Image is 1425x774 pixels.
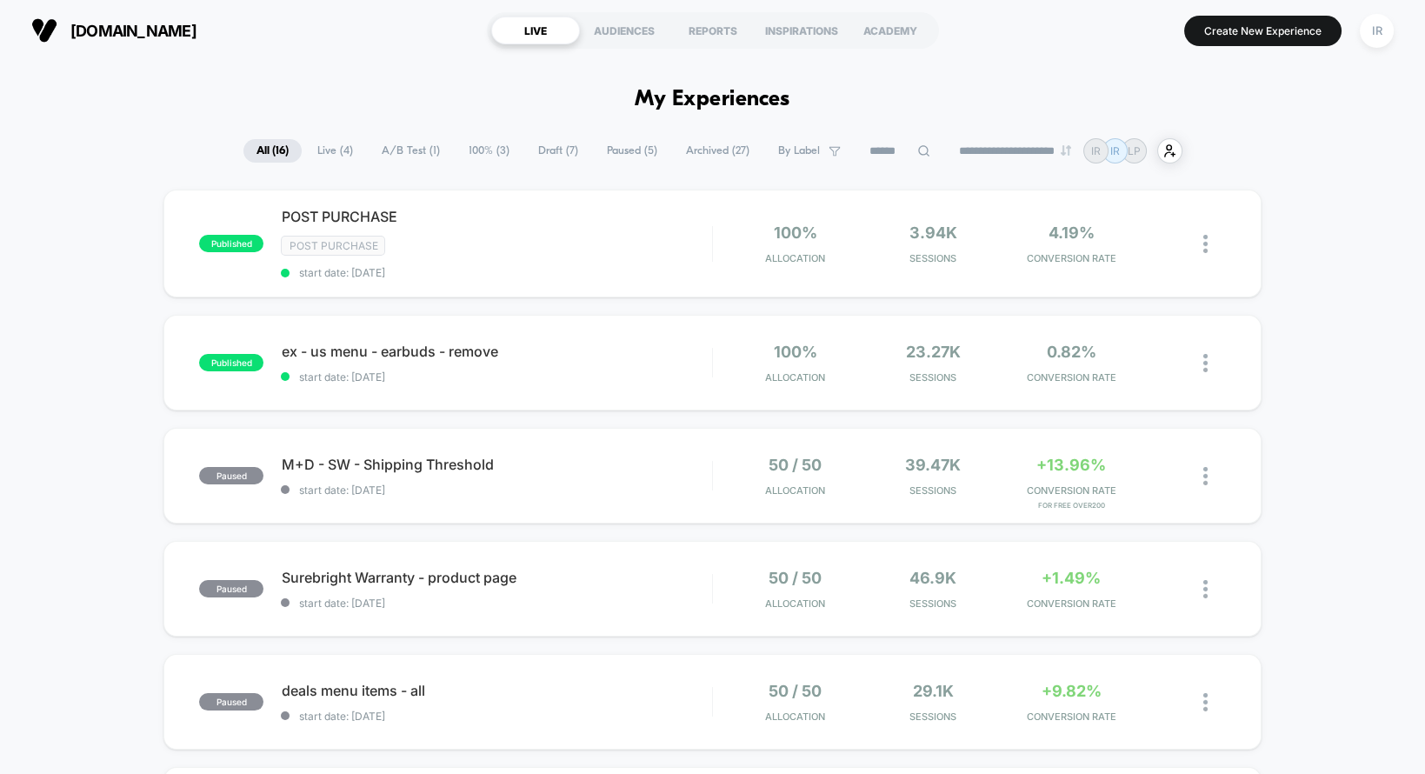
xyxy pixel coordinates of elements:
div: INSPIRATIONS [757,17,846,44]
span: +1.49% [1042,569,1101,587]
h1: My Experiences [635,87,790,112]
span: Sessions [869,252,998,264]
span: All ( 16 ) [243,139,302,163]
span: Draft ( 7 ) [525,139,591,163]
button: Create New Experience [1184,16,1342,46]
span: 4.19% [1049,224,1095,242]
span: Surebright Warranty - product page [281,569,711,586]
span: start date: [DATE] [281,370,711,384]
span: A/B Test ( 1 ) [369,139,453,163]
span: for free over200 [1007,501,1136,510]
span: paused [199,580,263,597]
img: close [1203,354,1208,372]
span: Allocation [765,371,825,384]
div: REPORTS [669,17,757,44]
p: LP [1128,144,1141,157]
img: close [1203,467,1208,485]
span: CONVERSION RATE [1007,597,1136,610]
span: deals menu items - all [281,682,711,699]
span: ex - us menu - earbuds - remove [281,343,711,360]
span: Allocation [765,597,825,610]
span: 50 / 50 [769,569,822,587]
span: [DOMAIN_NAME] [70,22,196,40]
span: +13.96% [1036,456,1106,474]
span: start date: [DATE] [281,710,711,723]
span: CONVERSION RATE [1007,252,1136,264]
button: [DOMAIN_NAME] [26,17,202,44]
div: AUDIENCES [580,17,669,44]
div: ACADEMY [846,17,935,44]
img: end [1061,145,1071,156]
span: Paused ( 5 ) [594,139,670,163]
span: Sessions [869,597,998,610]
span: 50 / 50 [769,456,822,474]
span: 100% [774,224,817,242]
span: 50 / 50 [769,682,822,700]
button: IR [1355,13,1399,49]
span: By Label [778,144,820,157]
span: start date: [DATE] [281,484,711,497]
img: close [1203,235,1208,253]
span: Sessions [869,371,998,384]
span: start date: [DATE] [281,266,711,279]
span: 46.9k [909,569,956,587]
span: Allocation [765,252,825,264]
img: close [1203,693,1208,711]
span: 29.1k [913,682,954,700]
span: 3.94k [909,224,957,242]
img: Visually logo [31,17,57,43]
span: paused [199,467,263,484]
span: +9.82% [1042,682,1102,700]
p: IR [1110,144,1120,157]
div: IR [1360,14,1394,48]
span: CONVERSION RATE [1007,484,1136,497]
span: Sessions [869,484,998,497]
span: published [199,354,263,371]
span: Allocation [765,484,825,497]
span: 0.82% [1047,343,1096,361]
p: IR [1091,144,1101,157]
span: Archived ( 27 ) [673,139,762,163]
span: start date: [DATE] [281,597,711,610]
span: 100% [774,343,817,361]
span: 23.27k [906,343,961,361]
span: Allocation [765,711,825,723]
div: LIVE [491,17,580,44]
span: 100% ( 3 ) [456,139,523,163]
span: CONVERSION RATE [1007,711,1136,723]
span: Post Purchase [281,236,385,256]
span: 39.47k [905,456,961,474]
span: published [199,235,263,252]
span: Sessions [869,711,998,723]
span: POST PURCHASE [281,208,711,225]
span: Live ( 4 ) [304,139,366,163]
span: paused [199,693,263,711]
span: M+D - SW - Shipping Threshold [281,456,711,473]
img: close [1203,580,1208,598]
